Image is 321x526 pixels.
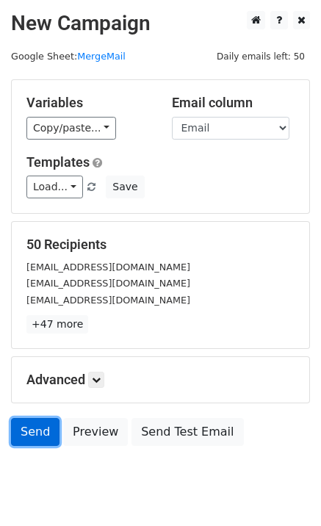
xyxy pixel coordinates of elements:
a: Load... [26,176,83,198]
small: [EMAIL_ADDRESS][DOMAIN_NAME] [26,295,190,306]
a: Send [11,418,59,446]
h5: Advanced [26,372,295,388]
a: +47 more [26,315,88,334]
a: Send Test Email [131,418,243,446]
small: Google Sheet: [11,51,126,62]
span: Daily emails left: 50 [212,48,310,65]
small: [EMAIL_ADDRESS][DOMAIN_NAME] [26,262,190,273]
a: MergeMail [77,51,126,62]
h5: 50 Recipients [26,237,295,253]
iframe: Chat Widget [248,455,321,526]
a: Copy/paste... [26,117,116,140]
a: Daily emails left: 50 [212,51,310,62]
h2: New Campaign [11,11,310,36]
a: Preview [63,418,128,446]
h5: Email column [172,95,295,111]
h5: Variables [26,95,150,111]
a: Templates [26,154,90,170]
small: [EMAIL_ADDRESS][DOMAIN_NAME] [26,278,190,289]
button: Save [106,176,144,198]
